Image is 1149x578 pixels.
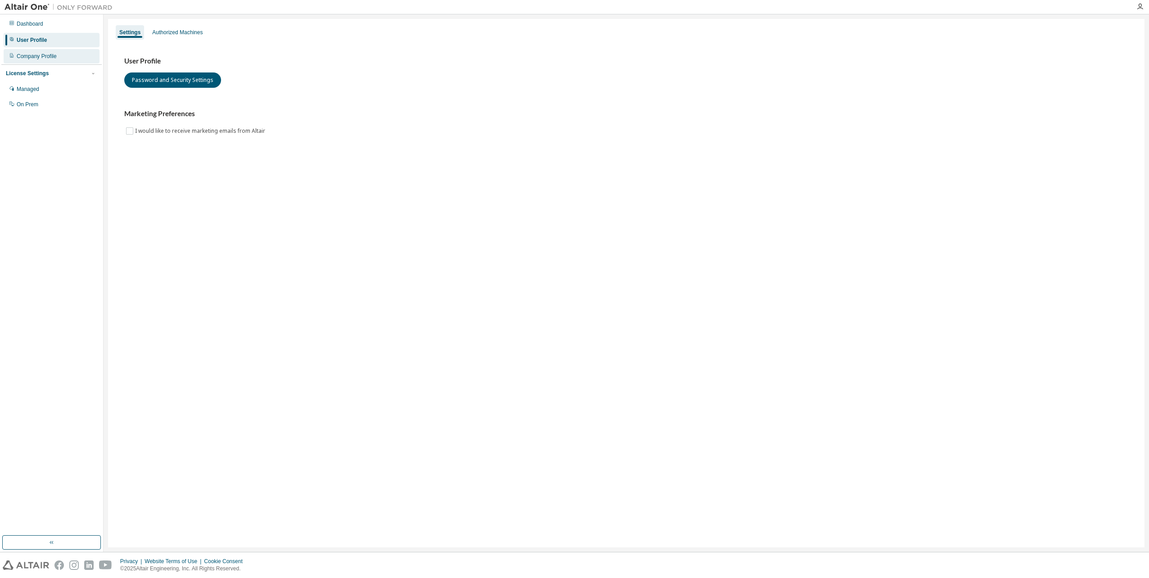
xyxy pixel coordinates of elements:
[17,101,38,108] div: On Prem
[6,70,49,77] div: License Settings
[135,126,267,136] label: I would like to receive marketing emails from Altair
[3,560,49,570] img: altair_logo.svg
[152,29,203,36] div: Authorized Machines
[145,558,204,565] div: Website Terms of Use
[120,565,248,573] p: © 2025 Altair Engineering, Inc. All Rights Reserved.
[69,560,79,570] img: instagram.svg
[204,558,248,565] div: Cookie Consent
[84,560,94,570] img: linkedin.svg
[17,86,39,93] div: Managed
[119,29,140,36] div: Settings
[124,57,1128,66] h3: User Profile
[124,72,221,88] button: Password and Security Settings
[17,20,43,27] div: Dashboard
[99,560,112,570] img: youtube.svg
[17,53,57,60] div: Company Profile
[124,109,1128,118] h3: Marketing Preferences
[5,3,117,12] img: Altair One
[54,560,64,570] img: facebook.svg
[120,558,145,565] div: Privacy
[17,36,47,44] div: User Profile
